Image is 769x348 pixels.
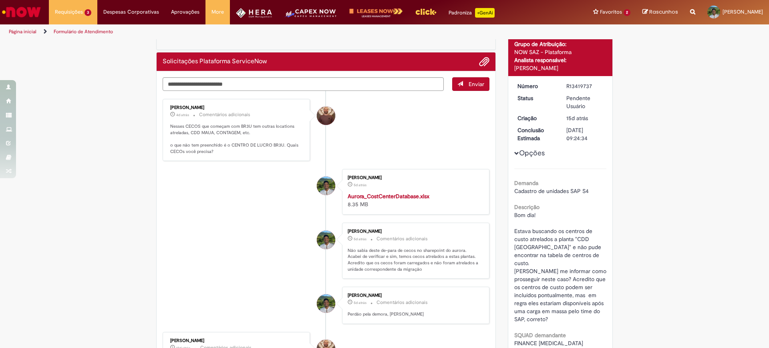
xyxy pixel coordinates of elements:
time: 26/08/2025 09:28:23 [176,113,189,117]
time: 15/08/2025 09:10:19 [566,115,588,122]
span: 2 [624,9,630,16]
small: Comentários adicionais [376,299,428,306]
div: Padroniza [449,8,495,18]
div: [PERSON_NAME] [514,64,607,72]
img: ServiceNow [1,4,42,20]
div: [PERSON_NAME] [170,105,304,110]
span: 5d atrás [354,300,366,305]
b: SQUAD demandante [514,332,566,339]
a: Formulário de Atendimento [54,28,113,35]
span: Aprovações [171,8,199,16]
p: Não sabia deste de-para de cecos no sharepoint do aurora. Acabei de verificar e sim, temos cecos ... [348,247,481,273]
div: Lincoln Guedes Pereira [317,177,335,195]
span: 15d atrás [566,115,588,122]
div: Eric Fedel Cazotto Oliveira [317,107,335,125]
span: Cadastro de unidades SAP S4 [514,187,589,195]
div: [PERSON_NAME] [348,175,481,180]
span: Enviar [469,80,484,88]
a: Página inicial [9,28,36,35]
div: [PERSON_NAME] [170,338,304,343]
p: Perdão pela demora, [PERSON_NAME] [348,311,481,318]
dt: Conclusão Estimada [511,126,561,142]
div: [PERSON_NAME] [348,229,481,234]
b: Descrição [514,203,540,211]
span: Requisições [55,8,83,16]
div: Analista responsável: [514,56,607,64]
a: Rascunhos [642,8,678,16]
time: 25/08/2025 10:20:42 [354,237,366,241]
small: Comentários adicionais [376,235,428,242]
span: 5d atrás [354,237,366,241]
button: Adicionar anexos [479,56,489,67]
span: 5d atrás [354,183,366,187]
img: HeraLogo.png [236,8,272,18]
div: R13419737 [566,82,604,90]
div: 15/08/2025 09:10:19 [566,114,604,122]
span: [PERSON_NAME] [723,8,763,15]
p: Nesses CECOS que começam com BR3U tem outras locations atreladas, CDD MAUA, CONTAGEM, etc. o que ... [170,123,304,155]
span: Despesas Corporativas [103,8,159,16]
span: 3 [85,9,91,16]
b: Demanda [514,179,538,187]
div: [DATE] 09:24:34 [566,126,604,142]
a: Aurora_CostCenterDatabase.xlsx [348,193,429,200]
dt: Criação [511,114,561,122]
div: Lincoln Guedes Pereira [317,294,335,313]
span: 4d atrás [176,113,189,117]
p: +GenAi [475,8,495,18]
div: [PERSON_NAME] [348,293,481,298]
img: click_logo_yellow_360x200.png [415,6,437,18]
dt: Número [511,82,561,90]
h2: Solicitações Plataforma ServiceNow Histórico de tíquete [163,58,267,65]
div: Pendente Usuário [566,94,604,110]
span: Bom dia! Estava buscando os centros de custo atrelados a planta "CDD [GEOGRAPHIC_DATA]" e não pud... [514,211,608,323]
div: 8.35 MB [348,192,481,208]
span: More [211,8,224,16]
button: Enviar [452,77,489,91]
div: Lincoln Guedes Pereira [317,231,335,249]
ul: Trilhas de página [6,24,507,39]
div: NOW SAZ - Plataforma [514,48,607,56]
span: Rascunhos [649,8,678,16]
span: FINANCE [MEDICAL_DATA] [514,340,583,347]
small: Comentários adicionais [199,111,250,118]
img: CapexLogo5.png [284,8,337,24]
textarea: Digite sua mensagem aqui... [163,77,444,91]
span: Favoritos [600,8,622,16]
div: Grupo de Atribuição: [514,40,607,48]
time: 25/08/2025 10:20:55 [354,183,366,187]
img: logo-leases-transp-branco.png [349,8,403,18]
dt: Status [511,94,561,102]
